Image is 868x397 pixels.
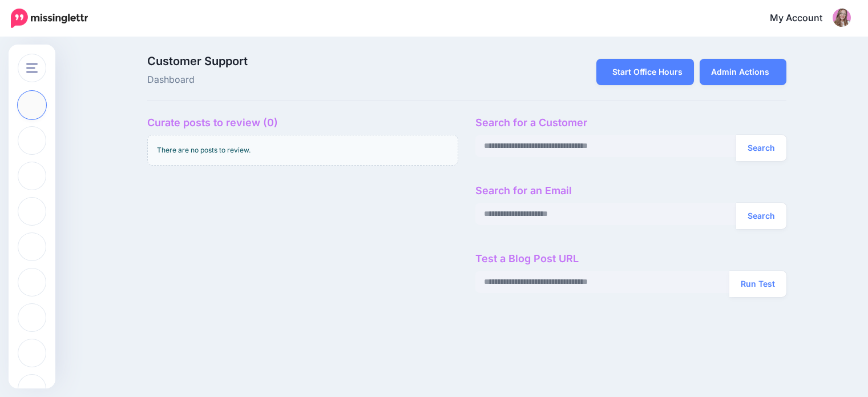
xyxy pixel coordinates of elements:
[147,117,458,129] h4: Curate posts to review (0)
[147,135,458,166] div: There are no posts to review.
[147,73,568,87] span: Dashboard
[736,135,786,161] button: Search
[700,59,786,85] a: Admin Actions
[147,55,568,67] span: Customer Support
[596,59,694,85] a: Start Office Hours
[26,63,38,73] img: menu.png
[475,117,786,129] h4: Search for a Customer
[736,203,786,229] button: Search
[475,252,786,265] h4: Test a Blog Post URL
[729,271,786,297] button: Run Test
[11,9,88,28] img: Missinglettr
[475,185,786,197] h4: Search for an Email
[758,5,851,33] a: My Account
